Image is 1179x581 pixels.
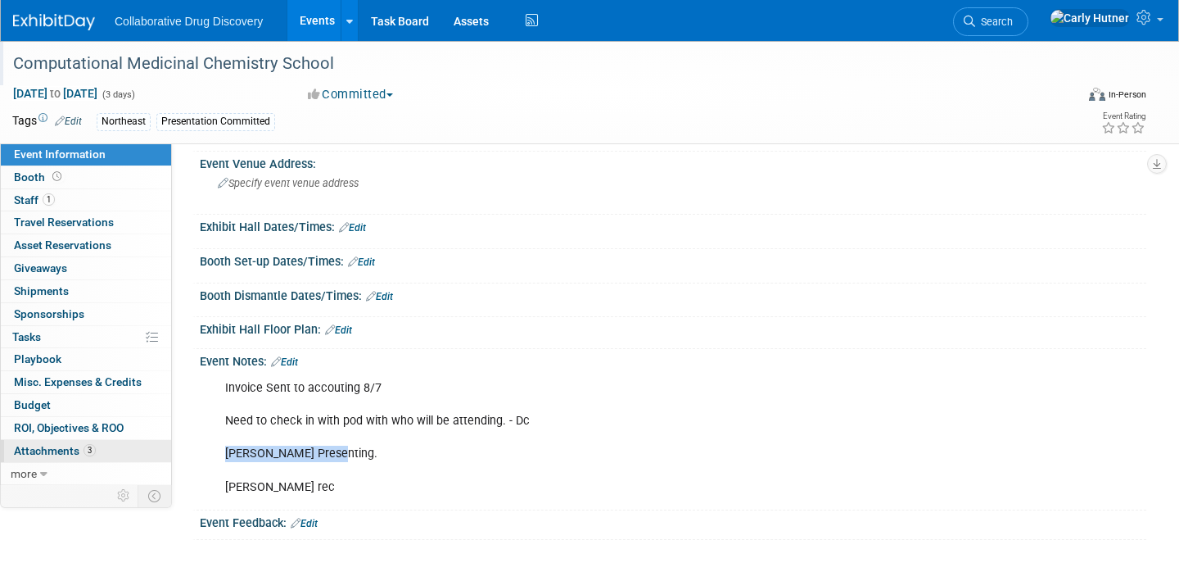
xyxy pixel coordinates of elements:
[156,113,275,130] div: Presentation Committed
[14,148,106,161] span: Event Information
[14,193,55,207] span: Staff
[1,143,171,166] a: Event Information
[325,325,352,336] a: Edit
[14,216,114,229] span: Travel Reservations
[975,16,1013,28] span: Search
[214,372,964,504] div: Invoice Sent to accouting 8/7 Need to check in with pod with who will be attending. - Dc [PERSON_...
[7,49,1050,79] div: Computational Medicinal Chemistry School
[200,284,1146,305] div: Booth Dismantle Dates/Times:
[1,417,171,439] a: ROI, Objectives & ROO
[14,444,96,457] span: Attachments
[14,375,142,388] span: Misc. Expenses & Credits
[1,257,171,279] a: Giveaways
[55,116,82,127] a: Edit
[97,113,151,130] div: Northeast
[14,170,65,184] span: Booth
[13,14,95,30] img: ExhibitDay
[1108,89,1146,101] div: In-Person
[12,112,82,131] td: Tags
[115,15,263,28] span: Collaborative Drug Discovery
[1,211,171,234] a: Travel Reservations
[1101,112,1145,120] div: Event Rating
[953,7,1028,36] a: Search
[1,394,171,416] a: Budget
[1,303,171,325] a: Sponsorships
[1,280,171,302] a: Shipments
[1,234,171,256] a: Asset Reservations
[200,511,1146,532] div: Event Feedback:
[200,317,1146,338] div: Exhibit Hall Floor Plan:
[348,256,375,268] a: Edit
[12,330,41,343] span: Tasks
[1,326,171,348] a: Tasks
[291,518,318,529] a: Edit
[14,398,51,411] span: Budget
[339,222,366,234] a: Edit
[14,352,61,365] span: Playbook
[49,170,65,183] span: Booth not reserved yet
[978,85,1146,110] div: Event Format
[366,291,393,302] a: Edit
[14,307,84,320] span: Sponsorships
[14,284,69,297] span: Shipments
[12,86,98,101] span: [DATE] [DATE]
[200,349,1146,370] div: Event Notes:
[14,261,67,275] span: Giveaways
[302,86,400,103] button: Committed
[218,177,359,189] span: Specify event venue address
[1,463,171,485] a: more
[14,421,124,434] span: ROI, Objectives & ROO
[1,166,171,188] a: Booth
[1089,88,1105,101] img: Format-Inperson.png
[200,249,1146,270] div: Booth Set-up Dates/Times:
[101,89,135,100] span: (3 days)
[1050,9,1130,27] img: Carly Hutner
[47,87,63,100] span: to
[11,467,37,480] span: more
[271,356,298,368] a: Edit
[1,440,171,462] a: Attachments3
[84,444,96,456] span: 3
[1,189,171,211] a: Staff1
[138,485,172,506] td: Toggle Event Tabs
[14,238,111,252] span: Asset Reservations
[1,348,171,370] a: Playbook
[200,152,1146,172] div: Event Venue Address:
[110,485,138,506] td: Personalize Event Tab Strip
[200,215,1146,236] div: Exhibit Hall Dates/Times:
[1,371,171,393] a: Misc. Expenses & Credits
[43,193,55,206] span: 1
